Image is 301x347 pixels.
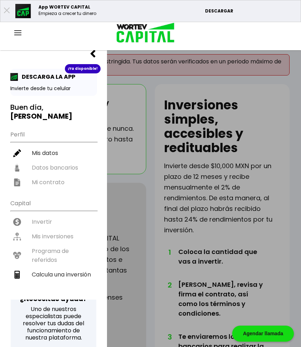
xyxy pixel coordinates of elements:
p: Uno de nuestros especialistas puede resolver tus dudas del funcionamiento de nuestra plataforma. [20,306,87,341]
p: DESCARGAR [205,8,297,14]
a: Mis datos [10,146,97,160]
ul: Perfil [10,126,97,190]
h3: Buen día, [10,103,97,121]
img: flecha-regreso [89,50,97,58]
img: appicon [15,4,31,18]
b: [PERSON_NAME] [10,111,72,121]
p: Invierte desde tu celular [10,85,97,92]
img: hamburguer-menu2 [14,30,21,35]
div: Agendar llamada [232,326,294,342]
div: ¡Ya disponible! [65,64,101,73]
a: Calcula una inversión [10,267,97,282]
img: logo_wortev_capital [109,22,177,45]
p: Empieza a crecer tu dinero [39,10,96,17]
p: App WORTEV CAPITAL [39,4,96,10]
p: DESCARGA LA APP [18,72,75,81]
ul: Capital [10,195,97,300]
img: app-icon [10,73,18,81]
img: calculadora-icon.17d418c4.svg [13,271,21,279]
img: editar-icon.952d3147.svg [13,149,21,157]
